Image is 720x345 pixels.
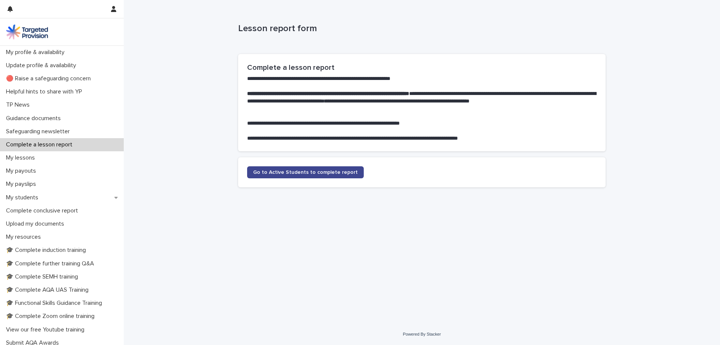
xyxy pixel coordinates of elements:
p: Complete a lesson report [3,141,78,148]
p: Complete conclusive report [3,207,84,214]
p: 🎓 Complete induction training [3,247,92,254]
p: Lesson report form [238,23,603,34]
p: Helpful hints to share with YP [3,88,88,95]
p: My payslips [3,181,42,188]
p: View our free Youtube training [3,326,90,333]
p: My resources [3,234,47,241]
p: 🎓 Complete AQA UAS Training [3,286,94,294]
h2: Complete a lesson report [247,63,597,72]
span: Go to Active Students to complete report [253,170,358,175]
p: My students [3,194,44,201]
p: 🎓 Complete further training Q&A [3,260,100,267]
p: 🎓 Complete Zoom online training [3,313,100,320]
p: My payouts [3,167,42,175]
p: Guidance documents [3,115,67,122]
a: Go to Active Students to complete report [247,166,364,178]
a: Powered By Stacker [403,332,441,336]
p: 🎓 Functional Skills Guidance Training [3,300,108,307]
p: 🔴 Raise a safeguarding concern [3,75,97,82]
p: Upload my documents [3,220,70,227]
p: My profile & availability [3,49,70,56]
p: Update profile & availability [3,62,82,69]
img: M5nRWzHhSzIhMunXDL62 [6,24,48,39]
p: Safeguarding newsletter [3,128,76,135]
p: My lessons [3,154,41,161]
p: 🎓 Complete SEMH training [3,273,84,280]
p: TP News [3,101,36,108]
